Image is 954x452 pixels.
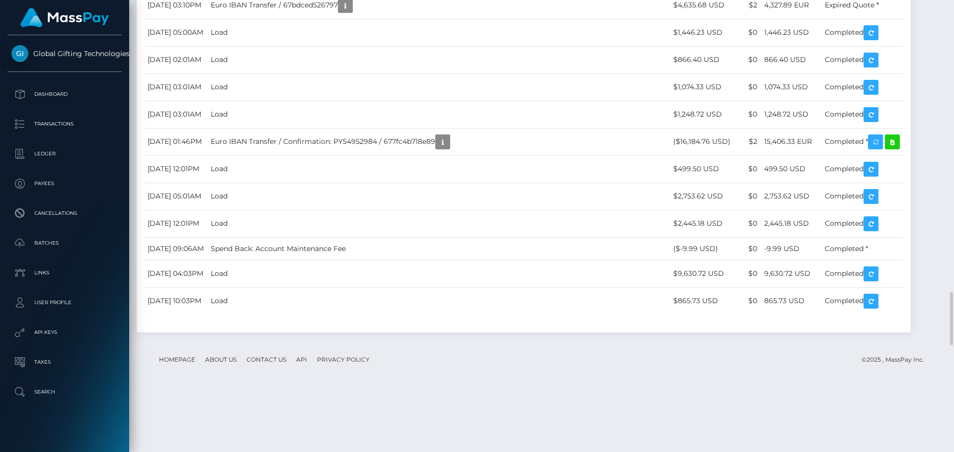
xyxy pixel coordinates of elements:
[144,46,207,73] td: [DATE] 02:01AM
[20,8,109,27] img: MassPay Logo
[7,201,122,226] a: Cancellations
[735,73,761,101] td: $0
[761,183,821,210] td: 2,753.62 USD
[821,73,903,101] td: Completed
[735,155,761,183] td: $0
[11,265,118,280] p: Links
[313,352,374,367] a: Privacy Policy
[761,210,821,237] td: 2,445.18 USD
[7,49,122,58] span: Global Gifting Technologies Inc
[11,176,118,191] p: Payees
[761,73,821,101] td: 1,074.33 USD
[735,46,761,73] td: $0
[144,19,207,46] td: [DATE] 05:00AM
[670,210,735,237] td: $2,445.18 USD
[11,45,28,62] img: Global Gifting Technologies Inc
[207,19,670,46] td: Load
[11,117,118,131] p: Transactions
[7,82,122,107] a: Dashboard
[761,287,821,315] td: 865.73 USD
[670,287,735,315] td: $865.73 USD
[207,260,670,287] td: Load
[7,350,122,375] a: Taxes
[735,19,761,46] td: $0
[670,155,735,183] td: $499.50 USD
[7,231,122,256] a: Batches
[7,112,122,136] a: Transactions
[144,128,207,155] td: [DATE] 01:46PM
[207,183,670,210] td: Load
[292,352,311,367] a: API
[144,210,207,237] td: [DATE] 12:01PM
[7,171,122,196] a: Payees
[735,260,761,287] td: $0
[201,352,240,367] a: About Us
[761,46,821,73] td: 866.40 USD
[761,237,821,260] td: -9.99 USD
[670,73,735,101] td: $1,074.33 USD
[761,19,821,46] td: 1,446.23 USD
[735,210,761,237] td: $0
[670,260,735,287] td: $9,630.72 USD
[207,210,670,237] td: Load
[11,236,118,251] p: Batches
[11,206,118,221] p: Cancellations
[670,183,735,210] td: $2,753.62 USD
[670,46,735,73] td: $866.40 USD
[144,287,207,315] td: [DATE] 10:03PM
[144,73,207,101] td: [DATE] 03:01AM
[821,128,903,155] td: Completed *
[7,141,122,166] a: Ledger
[144,155,207,183] td: [DATE] 12:01PM
[7,320,122,345] a: API Keys
[207,101,670,128] td: Load
[11,385,118,399] p: Search
[11,325,118,340] p: API Keys
[670,19,735,46] td: $1,446.23 USD
[7,260,122,285] a: Links
[821,210,903,237] td: Completed
[207,73,670,101] td: Load
[144,260,207,287] td: [DATE] 04:03PM
[821,155,903,183] td: Completed
[821,287,903,315] td: Completed
[11,295,118,310] p: User Profile
[735,237,761,260] td: $0
[821,237,903,260] td: Completed *
[735,128,761,155] td: $2
[761,260,821,287] td: 9,630.72 USD
[670,101,735,128] td: $1,248.72 USD
[207,237,670,260] td: Spend Back: Account Maintenance Fee
[11,355,118,370] p: Taxes
[144,101,207,128] td: [DATE] 03:01AM
[11,87,118,102] p: Dashboard
[207,155,670,183] td: Load
[7,290,122,315] a: User Profile
[207,287,670,315] td: Load
[862,354,932,365] div: © 2025 , MassPay Inc.
[821,19,903,46] td: Completed
[144,183,207,210] td: [DATE] 05:01AM
[207,128,670,155] td: Euro IBAN Transfer / Confirmation: PY54952984 / 677fc4b718e89
[735,101,761,128] td: $0
[735,183,761,210] td: $0
[670,237,735,260] td: ($-9.99 USD)
[821,46,903,73] td: Completed
[7,380,122,404] a: Search
[821,183,903,210] td: Completed
[144,237,207,260] td: [DATE] 09:06AM
[761,101,821,128] td: 1,248.72 USD
[761,155,821,183] td: 499.50 USD
[670,128,735,155] td: ($16,184.76 USD)
[155,352,199,367] a: Homepage
[11,146,118,161] p: Ledger
[761,128,821,155] td: 15,406.33 EUR
[821,260,903,287] td: Completed
[735,287,761,315] td: $0
[207,46,670,73] td: Load
[821,101,903,128] td: Completed
[242,352,290,367] a: Contact Us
